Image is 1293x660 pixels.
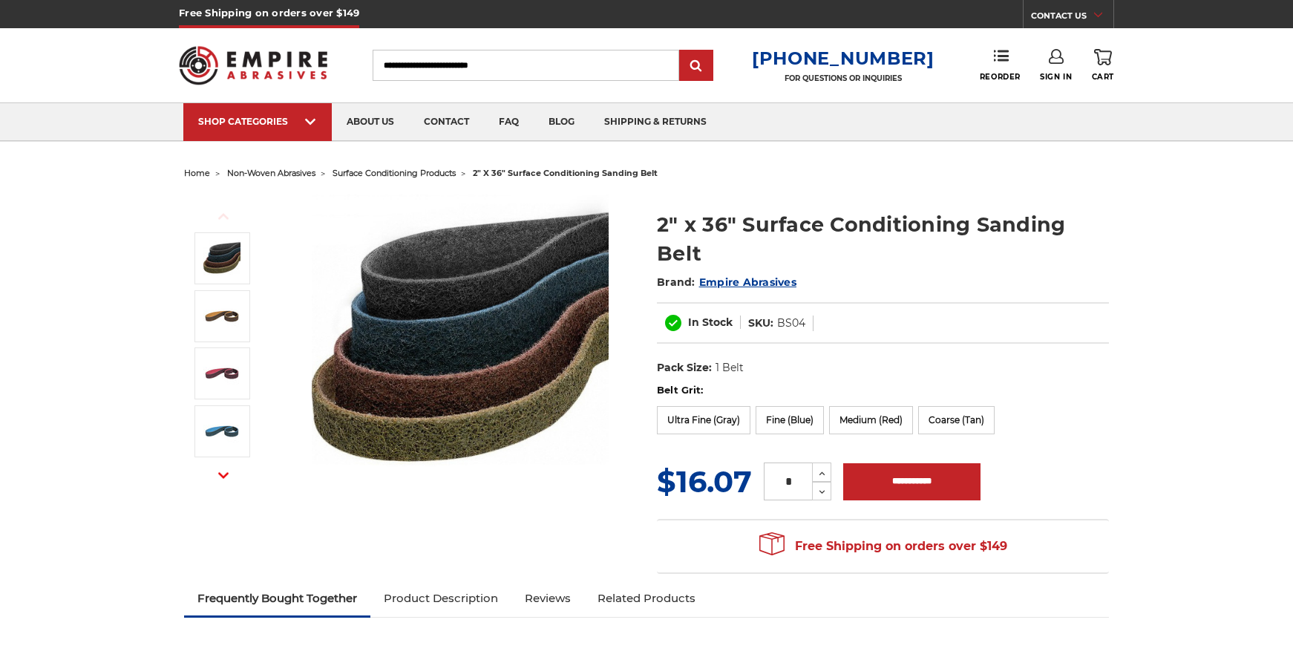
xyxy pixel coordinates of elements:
dd: BS04 [777,316,805,331]
dt: SKU: [748,316,773,331]
a: [PHONE_NUMBER] [752,48,934,69]
span: Brand: [657,275,695,289]
a: Product Description [370,582,511,615]
a: faq [484,103,534,141]
span: Sign In [1040,72,1072,82]
dt: Pack Size: [657,360,712,376]
dd: 1 Belt [716,360,744,376]
span: Cart [1092,72,1114,82]
img: 2"x36" Surface Conditioning Sanding Belts [203,240,240,277]
img: 2" x 36" Medium Surface Conditioning Belt [203,355,240,392]
a: contact [409,103,484,141]
a: Empire Abrasives [699,275,796,289]
div: SHOP CATEGORIES [198,116,317,127]
a: non-woven abrasives [227,168,315,178]
a: Cart [1092,49,1114,82]
input: Submit [681,51,711,81]
p: FOR QUESTIONS OR INQUIRIES [752,73,934,83]
a: Reorder [980,49,1021,81]
a: shipping & returns [589,103,721,141]
img: 2" x 36" Coarse Surface Conditioning Belt [203,298,240,335]
button: Previous [206,200,241,232]
a: Frequently Bought Together [184,582,370,615]
span: Free Shipping on orders over $149 [759,532,1007,561]
span: Reorder [980,72,1021,82]
a: Related Products [584,582,709,615]
label: Belt Grit: [657,383,1109,398]
span: 2" x 36" surface conditioning sanding belt [473,168,658,178]
a: CONTACT US [1031,7,1113,28]
span: $16.07 [657,463,752,500]
button: Next [206,460,241,491]
a: Reviews [511,582,584,615]
img: 2"x36" Surface Conditioning Sanding Belts [312,195,609,491]
a: home [184,168,210,178]
a: blog [534,103,589,141]
h1: 2" x 36" Surface Conditioning Sanding Belt [657,210,1109,268]
img: Empire Abrasives [179,36,327,94]
img: 2" x 36" Fine Surface Conditioning Belt [203,413,240,450]
a: about us [332,103,409,141]
span: In Stock [688,316,733,329]
a: surface conditioning products [333,168,456,178]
